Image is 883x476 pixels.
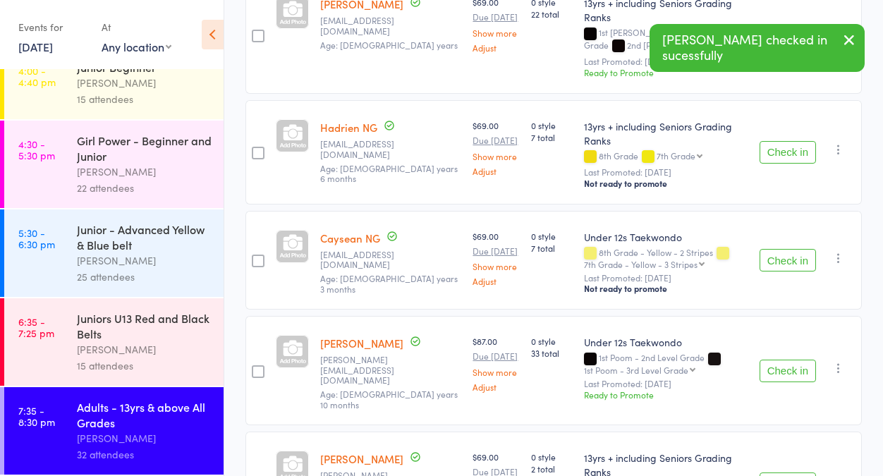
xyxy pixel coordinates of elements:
[320,451,403,466] a: [PERSON_NAME]
[584,248,748,269] div: 8th Grade - Yellow - 2 Stripes
[320,162,458,184] span: Age: [DEMOGRAPHIC_DATA] years 6 months
[320,250,461,270] small: cderuiter24@gmail.com
[531,131,573,143] span: 7 total
[77,164,212,180] div: [PERSON_NAME]
[18,316,54,338] time: 6:35 - 7:25 pm
[77,252,212,269] div: [PERSON_NAME]
[320,139,461,159] small: cderuiter24@gmail.com
[473,276,519,286] a: Adjust
[473,335,519,391] div: $87.00
[584,151,748,163] div: 8th Grade
[4,387,224,475] a: 7:35 -8:30 pmAdults - 13yrs & above All Grades[PERSON_NAME]32 attendees
[627,40,729,49] div: 2nd [PERSON_NAME] Belt
[584,335,748,349] div: Under 12s Taekwondo
[77,358,212,374] div: 15 attendees
[473,382,519,391] a: Adjust
[77,341,212,358] div: [PERSON_NAME]
[531,119,573,131] span: 0 style
[584,119,748,147] div: 13yrs + including Seniors Grading Ranks
[473,135,519,145] small: Due [DATE]
[584,283,748,294] div: Not ready to promote
[531,335,573,347] span: 0 style
[473,43,519,52] a: Adjust
[531,463,573,475] span: 2 total
[584,365,688,374] div: 1st Poom - 3rd Level Grade
[77,430,212,446] div: [PERSON_NAME]
[473,230,519,286] div: $69.00
[102,16,171,39] div: At
[584,167,748,177] small: Last Promoted: [DATE]
[320,120,377,135] a: Hadrien NG
[320,272,458,294] span: Age: [DEMOGRAPHIC_DATA] years 3 months
[473,246,519,256] small: Due [DATE]
[18,65,56,87] time: 4:00 - 4:40 pm
[102,39,171,54] div: Any location
[473,152,519,161] a: Show more
[473,119,519,175] div: $69.00
[760,360,816,382] button: Check in
[760,141,816,164] button: Check in
[77,221,212,252] div: Junior - Advanced Yellow & Blue belt
[531,242,573,254] span: 7 total
[320,16,461,36] small: Lkapila@gmail.com
[77,310,212,341] div: Juniors U13 Red and Black Belts
[77,399,212,430] div: Adults - 13yrs & above All Grades
[584,230,748,244] div: Under 12s Taekwondo
[473,28,519,37] a: Show more
[320,388,458,410] span: Age: [DEMOGRAPHIC_DATA] years 10 months
[4,209,224,297] a: 5:30 -6:30 pmJunior - Advanced Yellow & Blue belt[PERSON_NAME]25 attendees
[473,262,519,271] a: Show more
[584,353,748,374] div: 1st Poom - 2nd Level Grade
[531,451,573,463] span: 0 style
[584,379,748,389] small: Last Promoted: [DATE]
[650,24,865,72] div: [PERSON_NAME] checked in sucessfully
[657,151,695,160] div: 7th Grade
[320,355,461,385] small: matt@premierstrategy.com.au
[4,121,224,208] a: 4:30 -5:30 pmGirl Power - Beginner and Junior[PERSON_NAME]22 attendees
[18,39,53,54] a: [DATE]
[77,269,212,285] div: 25 attendees
[320,336,403,350] a: [PERSON_NAME]
[531,8,573,20] span: 22 total
[473,367,519,377] a: Show more
[77,91,212,107] div: 15 attendees
[18,405,55,427] time: 7:35 - 8:30 pm
[584,260,698,269] div: 7th Grade - Yellow - 3 Stripes
[584,28,748,51] div: 1st [PERSON_NAME] - 3rd Level Grade
[584,56,748,66] small: Last Promoted: [DATE]
[473,166,519,176] a: Adjust
[473,12,519,22] small: Due [DATE]
[4,47,224,119] a: 4:00 -4:40 pmJunior Beginner[PERSON_NAME]15 attendees
[18,227,55,250] time: 5:30 - 6:30 pm
[584,66,748,78] div: Ready to Promote
[473,351,519,361] small: Due [DATE]
[4,298,224,386] a: 6:35 -7:25 pmJuniors U13 Red and Black Belts[PERSON_NAME]15 attendees
[320,39,458,51] span: Age: [DEMOGRAPHIC_DATA] years
[18,138,55,161] time: 4:30 - 5:30 pm
[77,75,212,91] div: [PERSON_NAME]
[760,249,816,271] button: Check in
[77,180,212,196] div: 22 attendees
[77,133,212,164] div: Girl Power - Beginner and Junior
[18,16,87,39] div: Events for
[584,273,748,283] small: Last Promoted: [DATE]
[531,347,573,359] span: 33 total
[320,231,380,245] a: Caysean NG
[77,446,212,463] div: 32 attendees
[531,230,573,242] span: 0 style
[584,178,748,189] div: Not ready to promote
[584,389,748,401] div: Ready to Promote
